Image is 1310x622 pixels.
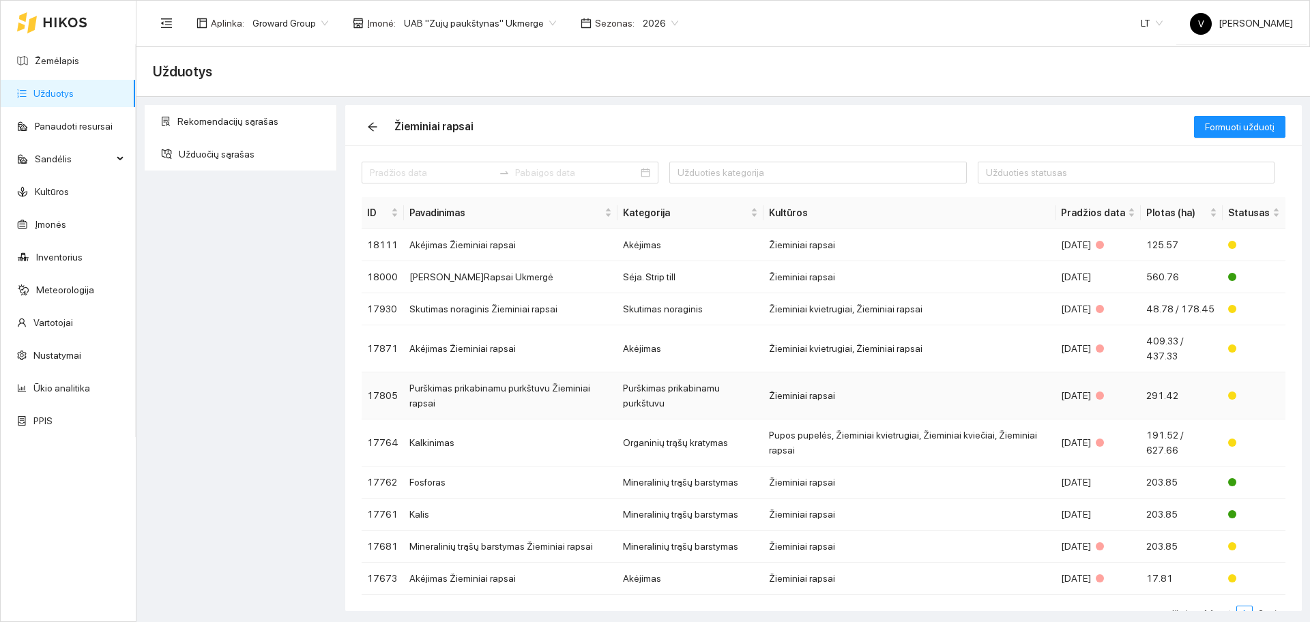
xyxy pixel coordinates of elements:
a: Nustatymai [33,350,81,361]
th: this column's title is Pavadinimas,this column is sortable [404,197,617,229]
div: [DATE] [1061,388,1135,403]
span: to [499,167,510,178]
a: 2 [1253,606,1268,621]
th: this column's title is Plotas (ha),this column is sortable [1141,197,1223,229]
td: Žieminiai rapsai [763,261,1056,293]
td: [PERSON_NAME]Rapsai Ukmergė [404,261,617,293]
td: Mineralinių trąšų barstymas Žieminiai rapsai [404,531,617,563]
span: [PERSON_NAME] [1190,18,1293,29]
span: menu-fold [160,17,173,29]
button: Formuoti užduotį [1194,116,1285,138]
li: 2 [1253,606,1269,622]
div: [DATE] [1061,539,1135,554]
td: Kalkinimas [404,419,617,466]
td: Akėjimas Žieminiai rapsai [404,325,617,372]
span: left [1224,610,1232,618]
a: Vartotojai [33,317,73,328]
span: Užduotys [153,61,212,83]
td: 17761 [362,499,404,531]
td: Žieminiai rapsai [763,563,1056,595]
span: UAB "Zujų paukštynas" Ukmerge [404,13,556,33]
a: Meteorologija [36,284,94,295]
div: [DATE] [1061,435,1135,450]
span: shop [353,18,364,29]
span: solution [161,117,171,126]
td: 17764 [362,419,404,466]
span: Įmonė : [367,16,396,31]
th: this column's title is Statusas,this column is sortable [1223,197,1285,229]
td: 560.76 [1141,261,1223,293]
td: Purškimas prikabinamu purkštuvu Žieminiai rapsai [404,372,617,419]
div: [DATE] [1061,269,1135,284]
input: Pradžios data [370,165,493,180]
td: Kalis [404,499,617,531]
td: 17.81 [1141,563,1223,595]
td: 203.85 [1141,466,1223,499]
span: calendar [581,18,592,29]
td: 291.42 [1141,372,1223,419]
button: left [1220,606,1236,622]
td: 18111 [362,229,404,261]
a: 1 [1237,606,1252,621]
span: Sandėlis [35,145,113,173]
td: Žieminiai rapsai [763,466,1056,499]
a: Panaudoti resursai [35,121,113,132]
span: Sezonas : [595,16,635,31]
td: 17681 [362,531,404,563]
td: Purškimas prikabinamu purkštuvu [617,372,764,419]
a: Inventorius [36,252,83,263]
div: [DATE] [1061,571,1135,586]
td: Fosforas [404,466,617,499]
td: Organinių trąšų kratymas [617,419,764,466]
td: Akėjimas Žieminiai rapsai [404,229,617,261]
div: [DATE] [1061,507,1135,522]
span: ID [367,205,388,220]
th: Kultūros [763,197,1056,229]
span: layout [196,18,207,29]
span: Statusas [1228,205,1270,220]
span: Pavadinimas [409,205,602,220]
th: this column's title is Kategorija,this column is sortable [617,197,764,229]
div: [DATE] [1061,341,1135,356]
a: Kultūros [35,186,69,197]
td: 17805 [362,372,404,419]
li: Pirmyn [1269,606,1285,622]
span: Pradžios data [1061,205,1125,220]
td: 17762 [362,466,404,499]
td: 17871 [362,325,404,372]
span: swap-right [499,167,510,178]
li: Atgal [1220,606,1236,622]
td: 203.85 [1141,531,1223,563]
span: V [1198,13,1204,35]
span: Formuoti užduotį [1205,119,1275,134]
td: Skutimas noraginis [617,293,764,325]
input: Pabaigos data [515,165,639,180]
a: Žemėlapis [35,55,79,66]
span: Plotas (ha) [1146,205,1207,220]
span: LT [1141,13,1163,33]
td: Pupos pupelės, Žieminiai kvietrugiai, Žieminiai kviečiai, Žieminiai rapsai [763,419,1056,466]
a: Įmonės [35,219,66,230]
span: 48.78 / 178.45 [1146,303,1214,314]
div: [DATE] [1061,301,1135,316]
span: Aplinka : [211,16,244,31]
a: Užduotys [33,88,74,99]
td: Žieminiai rapsai [763,372,1056,419]
td: Žieminiai rapsai [763,499,1056,531]
td: Žieminiai rapsai [763,229,1056,261]
span: right [1273,610,1281,618]
td: Skutimas noraginis Žieminiai rapsai [404,293,617,325]
span: 409.33 / 437.33 [1146,336,1184,361]
a: Ūkio analitika [33,383,90,394]
a: PPIS [33,415,53,426]
th: this column's title is Pradžios data,this column is sortable [1056,197,1141,229]
button: arrow-left [362,116,383,138]
td: Mineralinių trąšų barstymas [617,499,764,531]
button: menu-fold [153,10,180,37]
div: Žieminiai rapsai [394,118,474,135]
li: 1 [1236,606,1253,622]
div: [DATE] [1061,237,1135,252]
button: right [1269,606,1285,622]
td: 18000 [362,261,404,293]
td: Akėjimas Žieminiai rapsai [404,563,617,595]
